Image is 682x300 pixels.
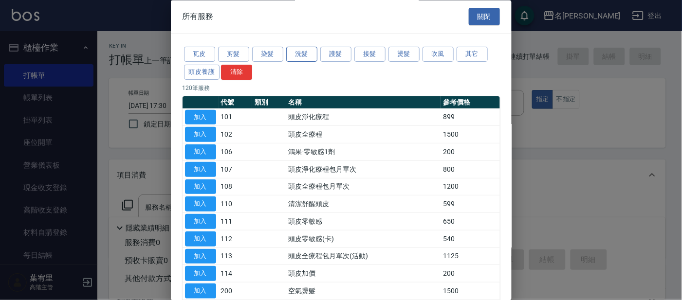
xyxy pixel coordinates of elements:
[441,282,500,300] td: 1500
[219,282,253,300] td: 200
[252,47,283,62] button: 染髮
[184,65,220,80] button: 頭皮養護
[219,126,253,143] td: 102
[286,178,441,196] td: 頭皮全療程包月單次
[441,195,500,213] td: 599
[286,96,441,109] th: 名稱
[219,96,253,109] th: 代號
[185,197,216,212] button: 加入
[441,265,500,282] td: 200
[286,161,441,178] td: 頭皮淨化療程包月單次
[219,213,253,230] td: 111
[219,248,253,265] td: 113
[219,109,253,126] td: 101
[219,161,253,178] td: 107
[252,96,286,109] th: 類別
[219,143,253,161] td: 106
[185,214,216,229] button: 加入
[388,47,420,62] button: 燙髮
[185,127,216,142] button: 加入
[286,248,441,265] td: 頭皮全療程包月單次(活動)
[441,248,500,265] td: 1125
[320,47,351,62] button: 護髮
[219,265,253,282] td: 114
[286,195,441,213] td: 清潔舒醒頭皮
[221,65,252,80] button: 清除
[185,179,216,194] button: 加入
[185,231,216,247] button: 加入
[441,178,500,196] td: 1200
[423,47,454,62] button: 吹風
[441,126,500,143] td: 1500
[219,230,253,248] td: 112
[441,109,500,126] td: 899
[185,266,216,282] button: 加入
[286,47,317,62] button: 洗髮
[286,126,441,143] td: 頭皮全療程
[218,47,249,62] button: 剪髮
[441,230,500,248] td: 540
[184,47,215,62] button: 瓦皮
[185,110,216,125] button: 加入
[354,47,386,62] button: 接髮
[185,162,216,177] button: 加入
[286,109,441,126] td: 頭皮淨化療程
[185,284,216,299] button: 加入
[441,143,500,161] td: 200
[183,12,214,21] span: 所有服務
[286,143,441,161] td: 鴻果-零敏感1劑
[286,265,441,282] td: 頭皮加價
[286,230,441,248] td: 頭皮零敏感(卡)
[219,178,253,196] td: 108
[286,282,441,300] td: 空氣燙髮
[286,213,441,230] td: 頭皮零敏感
[185,145,216,160] button: 加入
[441,161,500,178] td: 800
[469,8,500,26] button: 關閉
[457,47,488,62] button: 其它
[185,249,216,264] button: 加入
[183,84,500,92] p: 120 筆服務
[441,96,500,109] th: 參考價格
[219,195,253,213] td: 110
[441,213,500,230] td: 650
